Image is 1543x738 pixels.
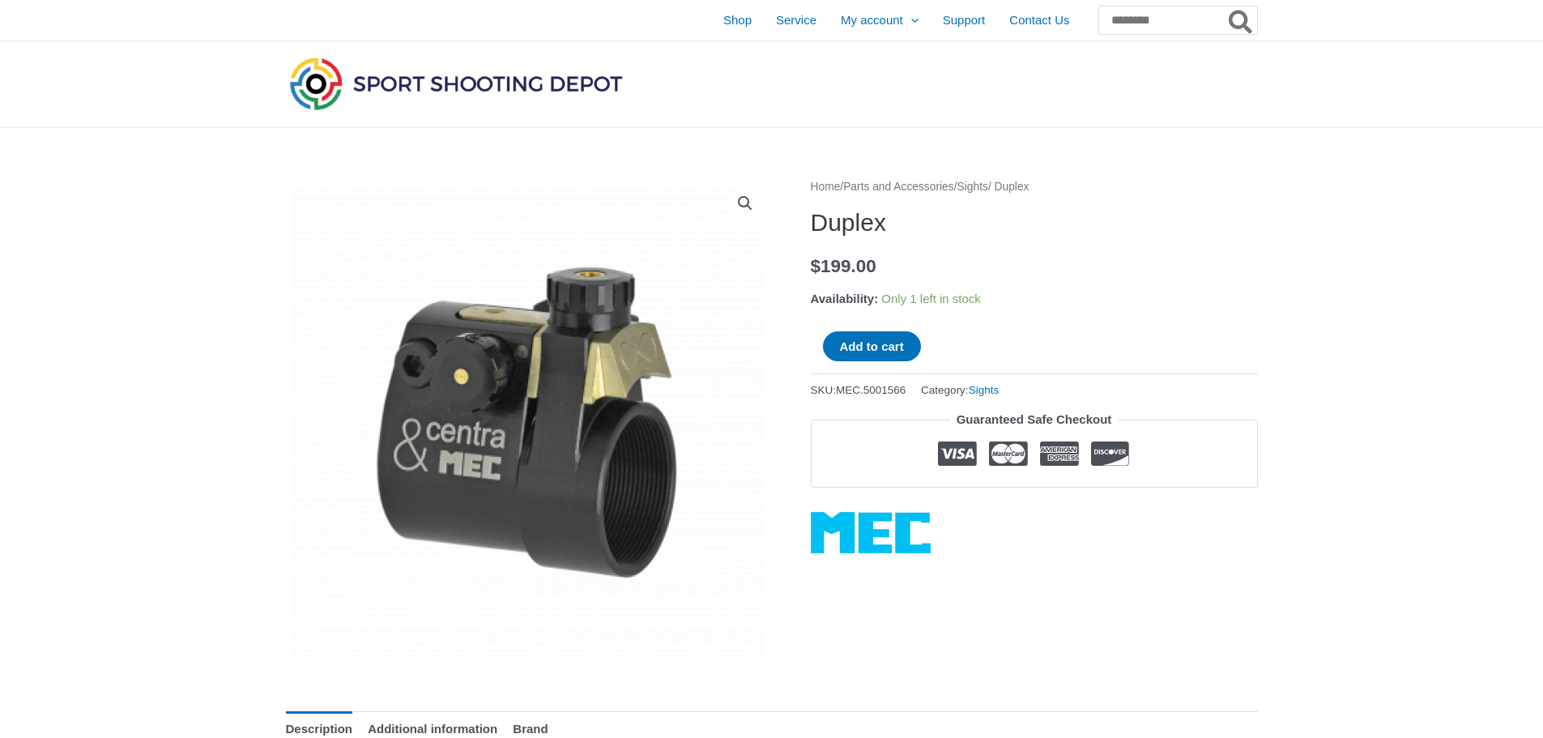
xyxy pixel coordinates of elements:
button: Add to cart [823,331,921,361]
span: MEC.5001566 [836,384,906,396]
a: Sights [957,181,988,193]
a: Home [811,181,841,193]
span: Category: [921,380,999,400]
bdi: 199.00 [811,256,876,276]
img: Duplex [286,177,772,663]
span: Availability: [811,292,879,305]
img: Sport Shooting Depot [286,53,626,113]
h1: Duplex [811,208,1258,237]
nav: Breadcrumb [811,177,1258,198]
span: $ [811,256,821,276]
button: Search [1225,6,1257,34]
span: SKU: [811,380,906,400]
a: Parts and Accessories [843,181,954,193]
span: Only 1 left in stock [881,292,981,305]
a: Sights [969,384,1000,396]
a: MEC [811,512,931,553]
a: View full-screen image gallery [731,189,760,218]
legend: Guaranteed Safe Checkout [950,408,1119,431]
